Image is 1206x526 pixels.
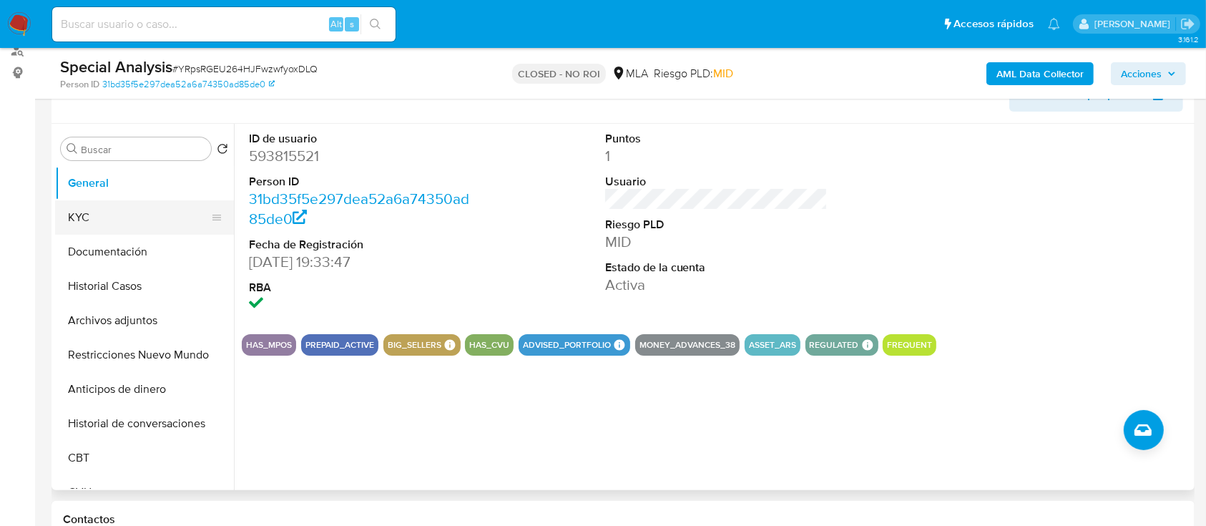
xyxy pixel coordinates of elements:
button: search-icon [361,14,390,34]
span: Alt [330,17,342,31]
span: # YRpsRGEU264HJFwzwfyoxDLQ [172,62,318,76]
input: Buscar usuario o caso... [52,15,396,34]
button: AML Data Collector [986,62,1094,85]
b: AML Data Collector [996,62,1084,85]
b: Special Analysis [60,55,172,78]
input: Buscar [81,143,205,156]
dt: Usuario [605,174,828,190]
p: CLOSED - NO ROI [512,64,606,84]
button: Historial de conversaciones [55,406,234,441]
button: Volver al orden por defecto [217,143,228,159]
button: Buscar [67,143,78,155]
dt: Puntos [605,131,828,147]
a: 31bd35f5e297dea52a6a74350ad85de0 [102,78,275,91]
span: 3.161.2 [1178,34,1199,45]
dt: Fecha de Registración [249,237,472,253]
dd: MID [605,232,828,252]
button: KYC [55,200,222,235]
button: Archivos adjuntos [55,303,234,338]
dt: Riesgo PLD [605,217,828,233]
a: Notificaciones [1048,18,1060,30]
button: Anticipos de dinero [55,372,234,406]
dd: Activa [605,275,828,295]
span: s [350,17,354,31]
dt: Person ID [249,174,472,190]
dt: Estado de la cuenta [605,260,828,276]
a: Salir [1180,16,1195,31]
dd: 593815521 [249,146,472,166]
div: MLA [612,66,648,82]
dt: ID de usuario [249,131,472,147]
button: Documentación [55,235,234,269]
b: Person ID [60,78,99,91]
dt: RBA [249,280,472,296]
button: CVU [55,475,234,510]
dd: 1 [605,146,828,166]
a: 31bd35f5e297dea52a6a74350ad85de0 [249,188,469,229]
h1: Información de Usuario [63,87,183,102]
span: Acciones [1121,62,1162,85]
button: Restricciones Nuevo Mundo [55,338,234,372]
button: Historial Casos [55,269,234,303]
p: ezequiel.castrillon@mercadolibre.com [1094,17,1175,31]
dd: [DATE] 19:33:47 [249,252,472,272]
button: General [55,166,234,200]
button: CBT [55,441,234,475]
span: Riesgo PLD: [654,66,733,82]
button: Acciones [1111,62,1186,85]
span: MID [713,65,733,82]
span: Accesos rápidos [953,16,1034,31]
